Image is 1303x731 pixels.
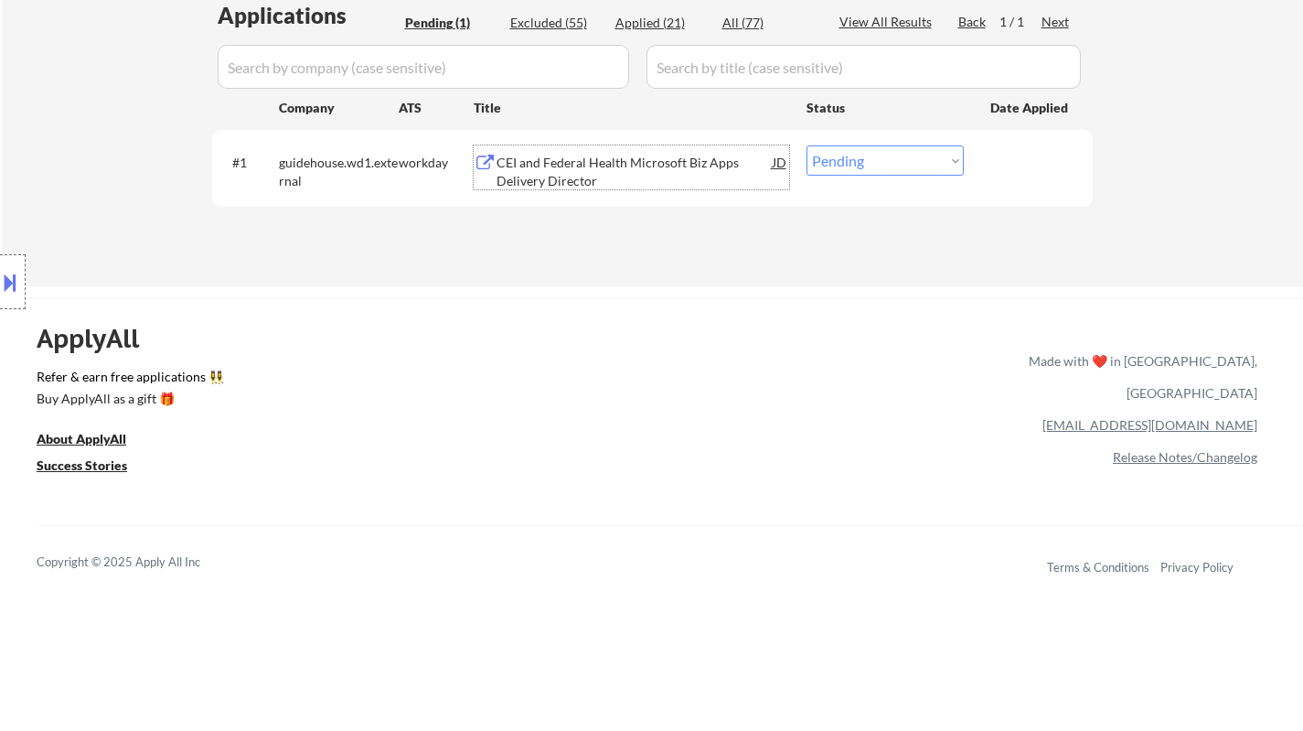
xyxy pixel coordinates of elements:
div: Copyright © 2025 Apply All Inc [37,554,247,572]
div: Back [958,13,988,31]
a: Privacy Policy [1160,560,1234,575]
u: Success Stories [37,457,127,473]
div: Applications [218,5,399,27]
a: Terms & Conditions [1047,560,1149,575]
div: workday [399,154,474,172]
div: guidehouse.wd1.external [279,154,399,189]
div: JD [771,145,789,178]
div: All (77) [722,14,814,32]
div: Next [1041,13,1071,31]
a: [EMAIL_ADDRESS][DOMAIN_NAME] [1042,417,1257,433]
div: 1 / 1 [999,13,1041,31]
a: Release Notes/Changelog [1113,449,1257,465]
div: Status [806,91,964,124]
input: Search by title (case sensitive) [646,45,1081,89]
a: Success Stories [37,457,152,479]
div: Excluded (55) [510,14,602,32]
div: Made with ❤️ in [GEOGRAPHIC_DATA], [GEOGRAPHIC_DATA] [1021,345,1257,409]
div: Applied (21) [615,14,707,32]
div: Title [474,99,789,117]
a: Refer & earn free applications 👯‍♀️ [37,371,646,390]
div: Date Applied [990,99,1071,117]
div: CEI and Federal Health Microsoft Biz Apps Delivery Director [497,154,773,189]
div: Pending (1) [405,14,497,32]
input: Search by company (case sensitive) [218,45,629,89]
div: Company [279,99,399,117]
div: ATS [399,99,474,117]
div: View All Results [839,13,937,31]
